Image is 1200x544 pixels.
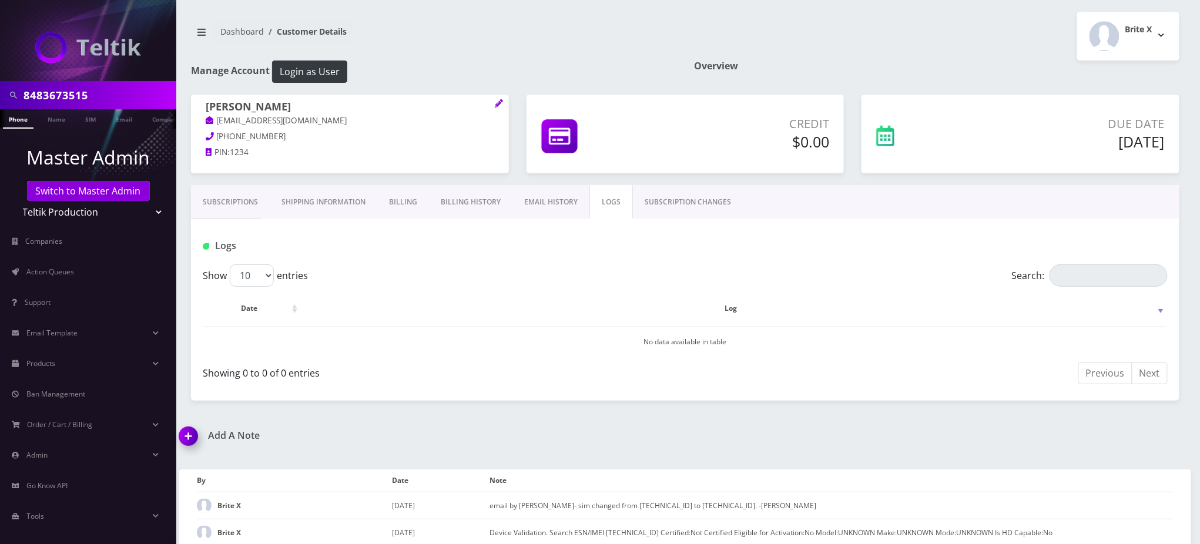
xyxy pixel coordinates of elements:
h1: [PERSON_NAME] [206,100,494,115]
a: Next [1132,362,1168,384]
a: SUBSCRIPTION CHANGES [633,185,743,219]
a: Billing [377,185,429,219]
a: Company [146,109,186,127]
th: Log: activate to sort column ascending [301,291,1167,325]
span: Action Queues [26,267,74,277]
p: Credit [669,115,830,133]
button: Login as User [272,61,347,83]
a: Subscriptions [191,185,270,219]
a: Name [42,109,71,127]
td: No data available in table [204,327,1167,357]
a: LOGS [589,185,633,219]
span: Email Template [26,328,78,338]
span: Order / Cart / Billing [28,419,93,429]
a: Phone [3,109,33,129]
span: Tools [26,511,44,521]
h5: $0.00 [669,133,830,150]
a: [EMAIL_ADDRESS][DOMAIN_NAME] [206,115,347,127]
strong: Brite X [217,528,241,538]
label: Show entries [203,264,308,287]
a: PIN: [206,147,230,159]
h5: [DATE] [978,133,1165,150]
strong: Brite X [217,501,241,511]
th: Date [392,469,490,492]
span: Ban Management [26,389,85,399]
span: Companies [26,236,63,246]
h1: Logs [203,240,512,251]
th: Date: activate to sort column ascending [204,291,300,325]
input: Search in Company [24,84,173,106]
a: Switch to Master Admin [27,181,150,201]
a: Shipping Information [270,185,377,219]
button: Brite X [1077,12,1179,61]
span: Products [26,358,55,368]
span: Go Know API [26,481,68,491]
label: Search: [1012,264,1168,287]
li: Customer Details [264,25,347,38]
a: Add A Note [179,430,676,441]
td: [DATE] [392,492,490,519]
th: By [197,469,392,492]
td: email by [PERSON_NAME]- sim changed from [TECHNICAL_ID] to [TECHNICAL_ID]. -[PERSON_NAME] [490,492,1174,519]
th: Note [490,469,1174,492]
h1: Manage Account [191,61,676,83]
span: Admin [26,450,48,460]
a: Email [110,109,138,127]
p: Due Date [978,115,1165,133]
a: Login as User [270,64,347,77]
div: Showing 0 to 0 of 0 entries [203,361,596,380]
a: Billing History [429,185,512,219]
nav: breadcrumb [191,19,676,53]
select: Showentries [230,264,274,287]
h1: Overview [694,61,1179,72]
h2: Brite X [1125,25,1152,35]
span: 1234 [230,147,249,157]
a: EMAIL HISTORY [512,185,589,219]
a: Previous [1078,362,1132,384]
span: [PHONE_NUMBER] [217,131,286,142]
span: Support [25,297,51,307]
input: Search: [1050,264,1168,287]
img: Teltik Production [35,32,141,63]
a: Dashboard [220,26,264,37]
a: SIM [79,109,102,127]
